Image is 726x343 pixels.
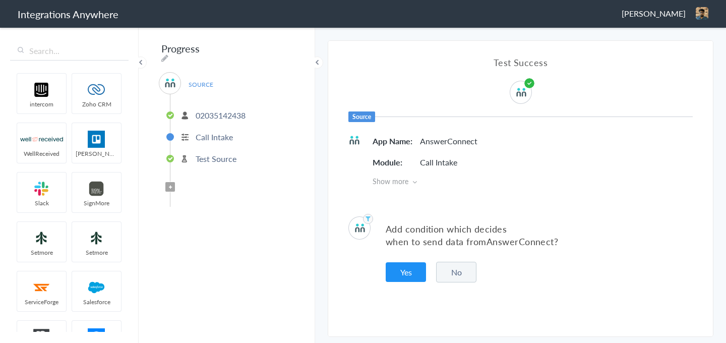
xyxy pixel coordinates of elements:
[72,199,121,207] span: SignMore
[420,156,457,168] p: Call Intake
[515,86,527,98] img: answerconnect-logo.svg
[386,222,693,248] p: Add condition which decides when to send data from ?
[420,135,477,147] p: AnswerConnect
[17,199,66,207] span: Slack
[72,149,121,158] span: [PERSON_NAME]
[72,248,121,257] span: Setmore
[20,131,63,148] img: wr-logo.svg
[75,180,118,197] img: signmore-logo.png
[72,100,121,108] span: Zoho CRM
[20,81,63,98] img: intercom-logo.svg
[622,8,686,19] span: [PERSON_NAME]
[196,131,233,143] p: Call Intake
[72,298,121,306] span: Salesforce
[487,235,554,248] span: AnswerConnect
[20,180,63,197] img: slack-logo.svg
[17,149,66,158] span: WellReceived
[75,279,118,296] img: salesforce-logo.svg
[20,230,63,247] img: setmoreNew.jpg
[196,109,246,121] p: 02035142438
[373,135,418,147] h5: App Name
[10,41,129,61] input: Search...
[75,230,118,247] img: setmoreNew.jpg
[373,176,693,186] span: Show more
[75,131,118,148] img: trello.png
[348,134,360,146] img: answerconnect-logo.svg
[181,78,220,91] span: SOURCE
[17,298,66,306] span: ServiceForge
[196,153,236,164] p: Test Source
[348,56,693,69] h4: Test Success
[373,156,418,168] h5: Module
[17,248,66,257] span: Setmore
[348,111,375,122] h6: Source
[696,7,708,20] img: screenshot-2023-10-22-at-2-35-36am.png
[18,7,118,21] h1: Integrations Anywhere
[354,222,366,234] img: answerconnect-logo.svg
[436,262,476,282] button: No
[20,279,63,296] img: serviceforge-icon.png
[75,81,118,98] img: zoho-logo.svg
[386,262,426,282] button: Yes
[164,77,176,89] img: answerconnect-logo.svg
[17,100,66,108] span: intercom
